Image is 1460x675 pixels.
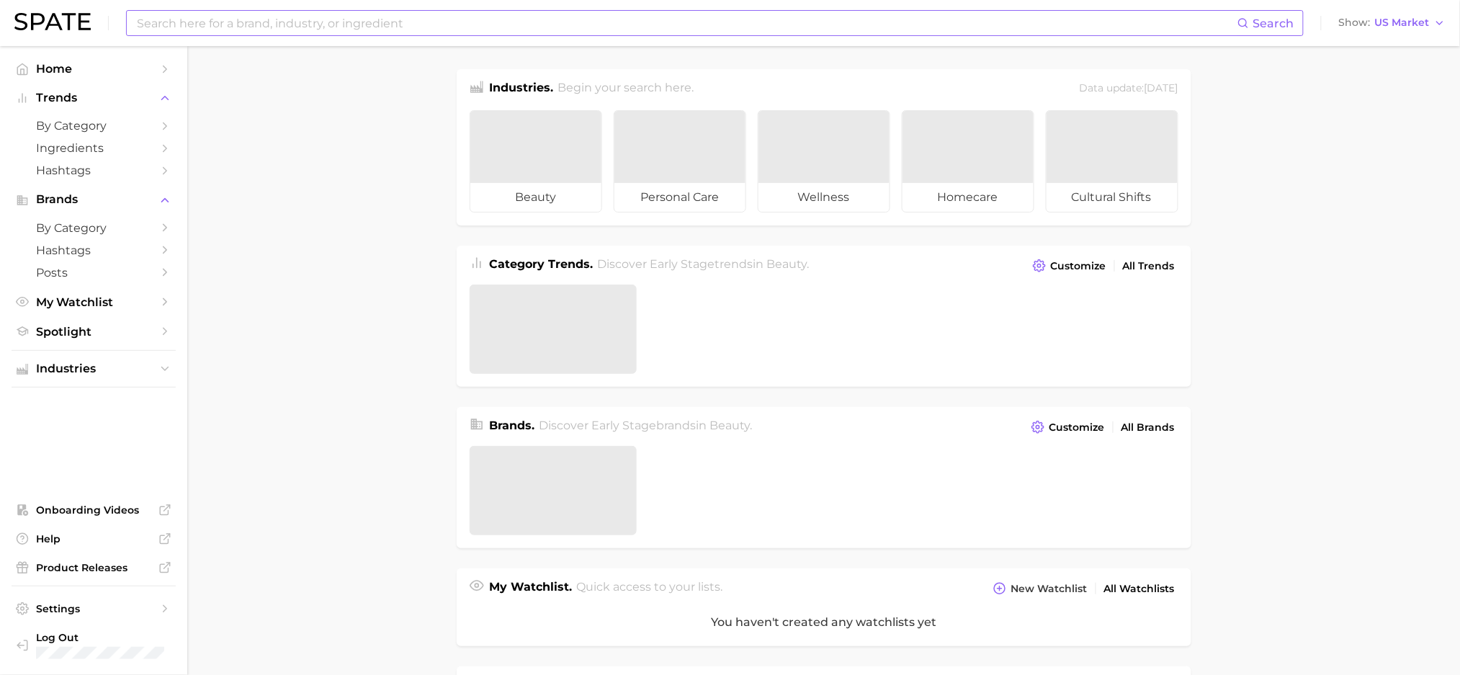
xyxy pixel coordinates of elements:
[902,110,1034,213] a: homecare
[36,62,151,76] span: Home
[12,115,176,137] a: by Category
[490,578,573,599] h1: My Watchlist.
[576,578,722,599] h2: Quick access to your lists.
[36,602,151,615] span: Settings
[539,419,752,432] span: Discover Early Stage brands in .
[12,137,176,159] a: Ingredients
[12,58,176,80] a: Home
[1049,421,1105,434] span: Customize
[12,261,176,284] a: Posts
[614,110,746,213] a: personal care
[12,217,176,239] a: by Category
[1101,579,1178,599] a: All Watchlists
[36,91,151,104] span: Trends
[12,598,176,620] a: Settings
[470,183,601,212] span: beauty
[1011,583,1088,595] span: New Watchlist
[1080,79,1178,99] div: Data update: [DATE]
[36,243,151,257] span: Hashtags
[1119,256,1178,276] a: All Trends
[36,141,151,155] span: Ingredients
[12,627,176,663] a: Log out. Currently logged in with e-mail katherine_helo@us.amorepacific.com.
[12,358,176,380] button: Industries
[1051,260,1106,272] span: Customize
[12,321,176,343] a: Spotlight
[766,257,807,271] span: beauty
[903,183,1034,212] span: homecare
[1046,110,1178,213] a: cultural shifts
[1104,583,1175,595] span: All Watchlists
[490,419,535,432] span: Brands .
[14,13,91,30] img: SPATE
[457,599,1191,646] div: You haven't created any watchlists yet
[1339,19,1371,27] span: Show
[614,183,745,212] span: personal care
[1335,14,1449,32] button: ShowUS Market
[12,557,176,578] a: Product Releases
[36,266,151,280] span: Posts
[36,119,151,133] span: by Category
[597,257,809,271] span: Discover Early Stage trends in .
[1253,17,1294,30] span: Search
[12,291,176,313] a: My Watchlist
[1118,418,1178,437] a: All Brands
[758,110,890,213] a: wellness
[12,528,176,550] a: Help
[36,164,151,177] span: Hashtags
[1029,256,1109,276] button: Customize
[1375,19,1430,27] span: US Market
[490,79,554,99] h1: Industries.
[1028,417,1108,437] button: Customize
[36,325,151,339] span: Spotlight
[12,87,176,109] button: Trends
[12,159,176,182] a: Hashtags
[490,257,594,271] span: Category Trends .
[470,110,602,213] a: beauty
[12,239,176,261] a: Hashtags
[36,532,151,545] span: Help
[36,561,151,574] span: Product Releases
[12,189,176,210] button: Brands
[709,419,750,432] span: beauty
[1123,260,1175,272] span: All Trends
[990,578,1090,599] button: New Watchlist
[36,295,151,309] span: My Watchlist
[135,11,1237,35] input: Search here for a brand, industry, or ingredient
[557,79,694,99] h2: Begin your search here.
[36,362,151,375] span: Industries
[36,193,151,206] span: Brands
[36,631,226,644] span: Log Out
[1121,421,1175,434] span: All Brands
[36,221,151,235] span: by Category
[36,504,151,517] span: Onboarding Videos
[1047,183,1178,212] span: cultural shifts
[12,499,176,521] a: Onboarding Videos
[758,183,890,212] span: wellness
